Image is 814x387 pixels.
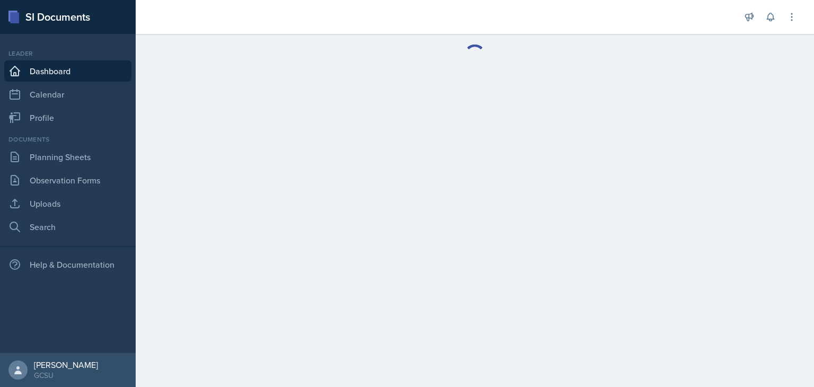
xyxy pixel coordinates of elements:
a: Planning Sheets [4,146,131,168]
div: Leader [4,49,131,58]
div: Help & Documentation [4,254,131,275]
a: Profile [4,107,131,128]
div: Documents [4,135,131,144]
div: GCSU [34,370,98,381]
a: Calendar [4,84,131,105]
a: Search [4,216,131,238]
a: Observation Forms [4,170,131,191]
a: Uploads [4,193,131,214]
div: [PERSON_NAME] [34,359,98,370]
a: Dashboard [4,60,131,82]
